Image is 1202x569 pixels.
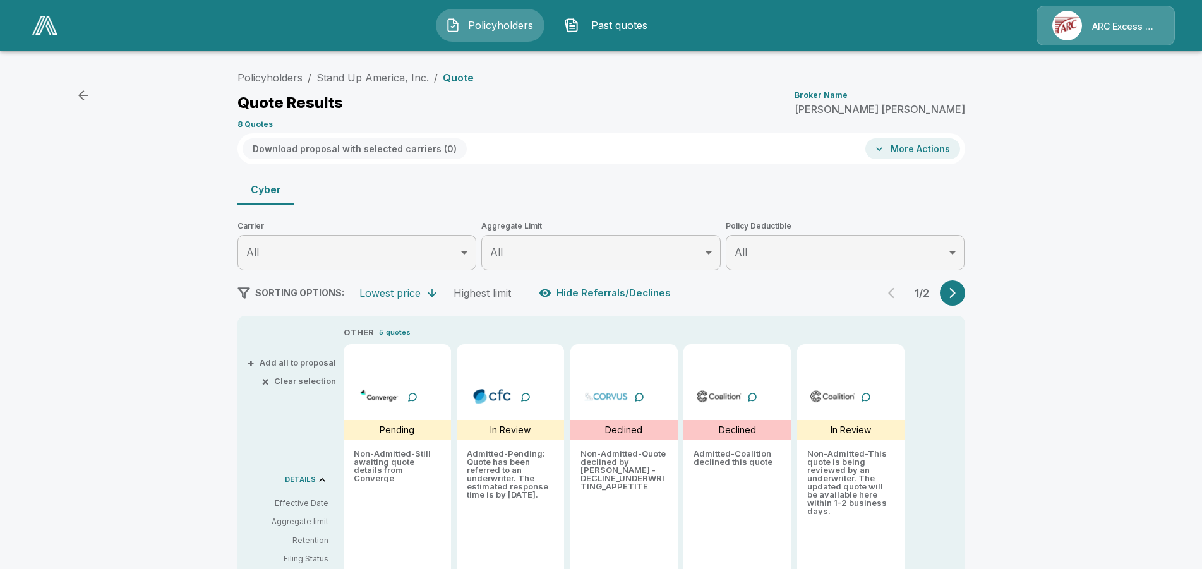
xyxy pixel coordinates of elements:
p: ARC Excess & Surplus [1092,20,1159,33]
p: Declined [605,423,642,436]
li: / [434,70,438,85]
button: Policyholders IconPolicyholders [436,9,544,42]
img: coalitioncyberadmitted [696,386,742,405]
a: Policyholders [237,71,303,84]
p: Admitted - Pending: Quote has been referred to an underwriter. The estimated response time is by ... [467,450,554,499]
span: All [246,246,259,258]
img: coalitioncyber [810,386,856,405]
span: Policyholders [466,18,535,33]
span: + [247,359,255,367]
p: In Review [490,423,531,436]
span: × [261,377,269,385]
button: Hide Referrals/Declines [536,281,676,305]
p: DETAILS [285,476,316,483]
span: Aggregate Limit [481,220,721,232]
p: Filing Status [248,553,328,565]
span: Carrier [237,220,477,232]
p: Broker Name [795,92,848,99]
p: Aggregate limit [248,516,328,527]
span: Past quotes [584,18,654,33]
button: Past quotes IconPast quotes [555,9,663,42]
img: Policyholders Icon [445,18,460,33]
p: Non-Admitted - Still awaiting quote details from Converge [354,450,441,482]
span: Policy Deductible [726,220,965,232]
img: convergecybersurplus [356,386,402,405]
p: Retention [248,535,328,546]
p: Declined [719,423,756,436]
button: +Add all to proposal [249,359,336,367]
p: Non-Admitted - Quote declined by [PERSON_NAME] - DECLINE_UNDERWRITING_APPETITE [580,450,668,491]
div: Highest limit [454,287,511,299]
p: Pending [380,423,414,436]
p: Quote [443,73,474,83]
span: SORTING OPTIONS: [255,287,344,298]
nav: breadcrumb [237,70,474,85]
img: Agency Icon [1052,11,1082,40]
img: cfccyberadmitted [469,386,515,405]
div: Lowest price [359,287,421,299]
span: All [490,246,503,258]
button: ×Clear selection [264,377,336,385]
p: Non-Admitted - This quote is being reviewed by an underwriter. The updated quote will be availabl... [807,450,894,515]
li: / [308,70,311,85]
p: In Review [831,423,871,436]
button: Download proposal with selected carriers (0) [243,138,467,159]
p: 8 Quotes [237,121,273,128]
button: More Actions [865,138,960,159]
p: 1 / 2 [910,288,935,298]
a: Agency IconARC Excess & Surplus [1037,6,1175,45]
p: Effective Date [248,498,328,509]
p: Admitted - Coalition declined this quote [694,450,781,466]
p: Quote Results [237,95,343,111]
p: quotes [386,327,411,338]
span: All [735,246,747,258]
p: OTHER [344,326,374,339]
button: Cyber [237,174,294,205]
img: AA Logo [32,16,57,35]
img: corvuscybersurplus [583,386,629,405]
a: Stand Up America, Inc. [316,71,429,84]
p: 5 [379,327,383,338]
img: Past quotes Icon [564,18,579,33]
p: [PERSON_NAME] [PERSON_NAME] [795,104,965,114]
